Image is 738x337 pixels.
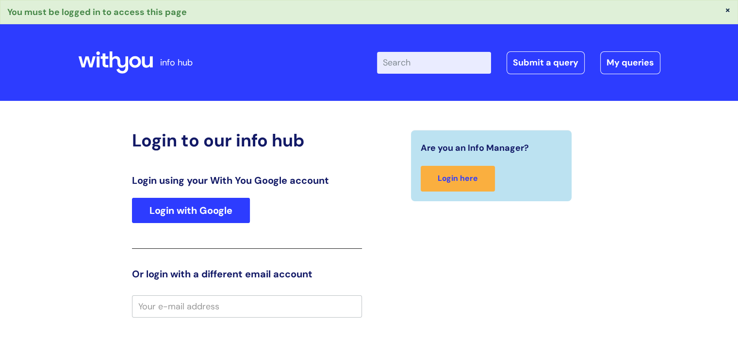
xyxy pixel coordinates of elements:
h3: Login using your With You Google account [132,175,362,186]
input: Search [377,52,491,73]
a: Submit a query [507,51,585,74]
a: Login with Google [132,198,250,223]
h3: Or login with a different email account [132,268,362,280]
button: × [725,5,731,14]
p: info hub [160,55,193,70]
span: Are you an Info Manager? [421,140,529,156]
h2: Login to our info hub [132,130,362,151]
a: My queries [600,51,660,74]
input: Your e-mail address [132,295,362,318]
a: Login here [421,166,495,192]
